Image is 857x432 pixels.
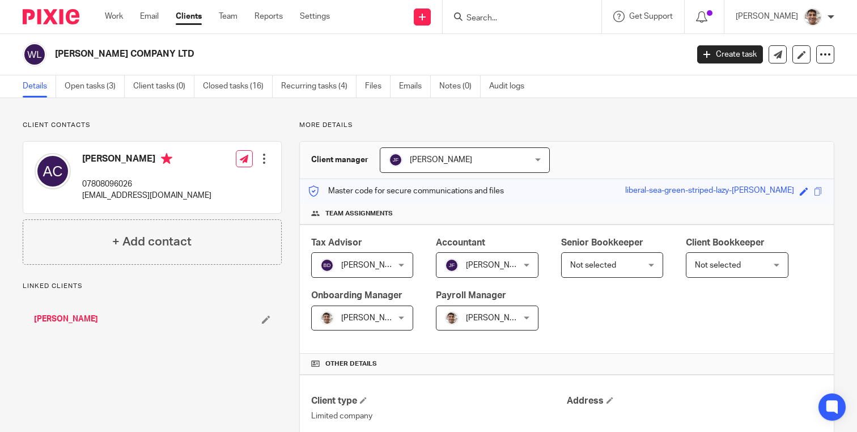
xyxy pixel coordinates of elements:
a: Notes (0) [439,75,481,98]
a: Audit logs [489,75,533,98]
a: Details [23,75,56,98]
a: Reports [254,11,283,22]
a: Client tasks (0) [133,75,194,98]
p: Limited company [311,410,567,422]
img: svg%3E [35,153,71,189]
span: Not selected [570,261,616,269]
a: Work [105,11,123,22]
p: Client contacts [23,121,282,130]
span: Senior Bookkeeper [561,238,643,247]
span: Client Bookkeeper [686,238,765,247]
h4: + Add contact [112,233,192,251]
h4: [PERSON_NAME] [82,153,211,167]
a: Team [219,11,237,22]
img: svg%3E [445,259,459,272]
a: Clients [176,11,202,22]
a: Closed tasks (16) [203,75,273,98]
img: PXL_20240409_141816916.jpg [804,8,822,26]
span: Onboarding Manager [311,291,402,300]
a: Open tasks (3) [65,75,125,98]
span: Accountant [436,238,485,247]
a: [PERSON_NAME] [34,314,98,325]
p: Linked clients [23,282,282,291]
img: svg%3E [320,259,334,272]
span: [PERSON_NAME] [341,314,404,322]
p: 07808096026 [82,179,211,190]
h3: Client manager [311,154,368,166]
span: Team assignments [325,209,393,218]
input: Search [465,14,567,24]
span: Other details [325,359,377,369]
span: [PERSON_NAME] [341,261,404,269]
span: [PERSON_NAME] [466,261,528,269]
img: PXL_20240409_141816916.jpg [320,311,334,325]
img: svg%3E [23,43,46,66]
p: [EMAIL_ADDRESS][DOMAIN_NAME] [82,190,211,201]
a: Emails [399,75,431,98]
span: [PERSON_NAME] [466,314,528,322]
i: Primary [161,153,172,164]
a: Email [140,11,159,22]
p: More details [299,121,834,130]
span: Tax Advisor [311,238,362,247]
span: [PERSON_NAME] [410,156,472,164]
img: Pixie [23,9,79,24]
p: Master code for secure communications and files [308,185,504,197]
h2: [PERSON_NAME] COMPANY LTD [55,48,555,60]
span: Get Support [629,12,673,20]
a: Recurring tasks (4) [281,75,357,98]
a: Create task [697,45,763,63]
p: [PERSON_NAME] [736,11,798,22]
div: liberal-sea-green-striped-lazy-[PERSON_NAME] [625,185,794,198]
img: PXL_20240409_141816916.jpg [445,311,459,325]
h4: Address [567,395,822,407]
a: Settings [300,11,330,22]
a: Files [365,75,391,98]
span: Payroll Manager [436,291,506,300]
span: Not selected [695,261,741,269]
img: svg%3E [389,153,402,167]
h4: Client type [311,395,567,407]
